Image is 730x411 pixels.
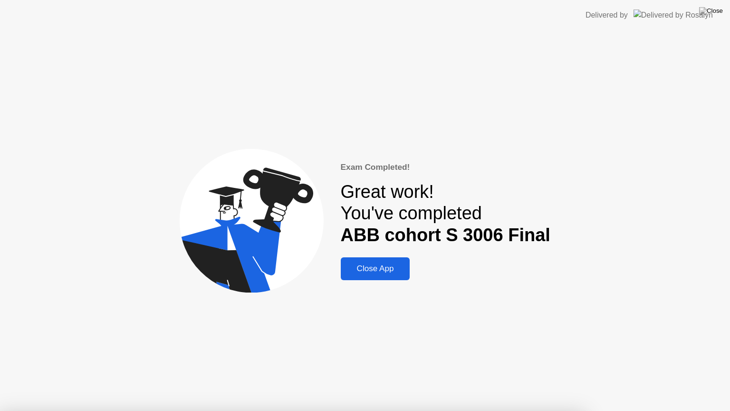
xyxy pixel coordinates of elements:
[699,7,723,15] img: Close
[344,264,407,274] div: Close App
[634,10,713,20] img: Delivered by Rosalyn
[341,225,550,245] b: ABB cohort S 3006 Final
[341,161,550,174] div: Exam Completed!
[586,10,628,21] div: Delivered by
[341,181,550,246] div: Great work! You've completed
